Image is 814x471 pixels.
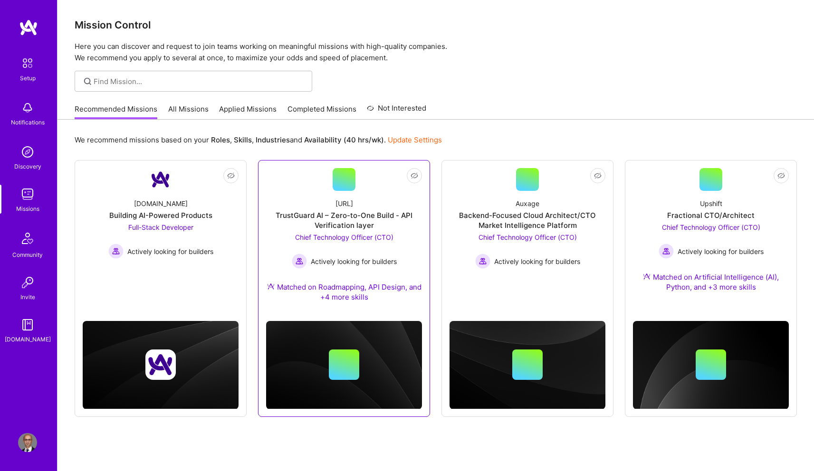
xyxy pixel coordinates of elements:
[287,104,356,120] a: Completed Missions
[643,273,651,280] img: Ateam Purple Icon
[134,198,188,208] div: [DOMAIN_NAME]
[662,223,760,231] span: Chief Technology Officer (CTO)
[108,244,124,259] img: Actively looking for builders
[19,19,38,36] img: logo
[475,254,490,269] img: Actively looking for builders
[266,282,422,302] div: Matched on Roadmapping, API Design, and +4 more skills
[5,334,51,344] div: [DOMAIN_NAME]
[256,135,290,144] b: Industries
[18,142,37,161] img: discovery
[267,283,275,290] img: Ateam Purple Icon
[388,135,442,144] a: Update Settings
[227,172,235,179] i: icon EyeClosed
[11,117,45,127] div: Notifications
[75,104,157,120] a: Recommended Missions
[659,244,674,259] img: Actively looking for builders
[667,210,755,220] div: Fractional CTO/Architect
[311,256,397,266] span: Actively looking for builders
[219,104,277,120] a: Applied Missions
[109,210,212,220] div: Building AI-Powered Products
[211,135,230,144] b: Roles
[411,172,418,179] i: icon EyeClosed
[75,135,442,145] p: We recommend missions based on your , , and .
[450,168,605,284] a: AuxageBackend-Focused Cloud Architect/CTO Market Intelligence PlatformChief Technology Officer (C...
[266,321,422,409] img: cover
[16,204,39,214] div: Missions
[367,103,426,120] a: Not Interested
[145,349,176,380] img: Company logo
[450,210,605,230] div: Backend-Focused Cloud Architect/CTO Market Intelligence Platform
[335,198,353,208] div: [URL]
[18,315,37,334] img: guide book
[14,161,41,171] div: Discovery
[633,272,789,292] div: Matched on Artificial Intelligence (AI), Python, and +3 more skills
[18,433,37,452] img: User Avatar
[777,172,785,179] i: icon EyeClosed
[149,168,172,191] img: Company Logo
[16,433,39,452] a: User Avatar
[83,168,239,284] a: Company Logo[DOMAIN_NAME]Building AI-Powered ProductsFull-Stack Developer Actively looking for bu...
[292,254,307,269] img: Actively looking for builders
[494,256,580,266] span: Actively looking for builders
[633,168,789,303] a: UpshiftFractional CTO/ArchitectChief Technology Officer (CTO) Actively looking for buildersActive...
[16,227,39,250] img: Community
[75,41,797,64] p: Here you can discover and request to join teams working on meaningful missions with high-quality ...
[594,172,602,179] i: icon EyeClosed
[700,198,722,208] div: Upshift
[18,185,37,204] img: teamwork
[94,76,305,86] input: Find Mission...
[12,250,43,260] div: Community
[18,273,37,292] img: Invite
[127,246,213,256] span: Actively looking for builders
[516,198,539,208] div: Auxage
[678,246,764,256] span: Actively looking for builders
[75,19,797,31] h3: Mission Control
[18,53,38,73] img: setup
[234,135,252,144] b: Skills
[18,98,37,117] img: bell
[304,135,384,144] b: Availability (40 hrs/wk)
[266,210,422,230] div: TrustGuard AI – Zero-to-One Build - API Verification layer
[633,321,789,409] img: cover
[20,292,35,302] div: Invite
[168,104,209,120] a: All Missions
[479,233,577,241] span: Chief Technology Officer (CTO)
[20,73,36,83] div: Setup
[450,321,605,409] img: cover
[128,223,193,231] span: Full-Stack Developer
[82,76,93,87] i: icon SearchGrey
[295,233,393,241] span: Chief Technology Officer (CTO)
[266,168,422,313] a: [URL]TrustGuard AI – Zero-to-One Build - API Verification layerChief Technology Officer (CTO) Act...
[83,321,239,409] img: cover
